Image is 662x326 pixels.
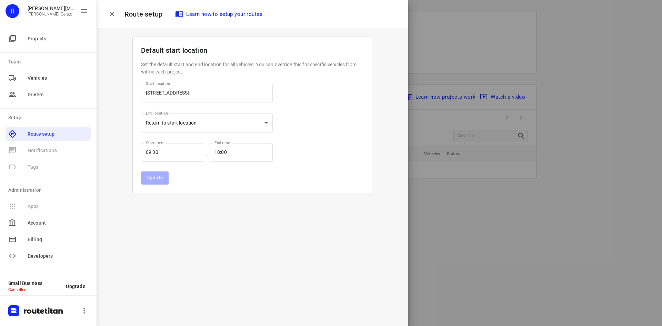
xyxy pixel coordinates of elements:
p: Small Business [8,280,60,286]
div: R [6,4,19,18]
span: Cancelled [8,287,27,292]
p: Setup [8,114,91,121]
div: Return to start location [141,113,273,132]
p: Set the default start and end location for all vehicles. You can override this for specific vehic... [141,61,364,76]
p: Default start location [141,45,364,56]
p: Route setup [124,9,168,19]
p: — [204,153,210,158]
p: Robin Bal [28,6,74,11]
span: Drivers [28,91,88,98]
span: Developers [28,253,88,260]
span: Account [28,219,88,227]
span: Available only on our Business plan [6,142,91,159]
p: Administration [8,187,91,194]
span: Billing [28,236,88,243]
span: Vehicles [28,75,88,82]
span: Upgrade [66,284,86,289]
span: Learn how to setup your routes [177,10,262,19]
span: Route setup [28,130,88,138]
span: Projects [28,35,88,42]
p: Gebo Gelato [28,12,74,17]
a: Learn how to setup your routes [174,8,265,20]
span: Available only on our Business plan [6,198,91,215]
span: Available only on our Business plan [6,159,91,175]
p: Team [8,58,91,66]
